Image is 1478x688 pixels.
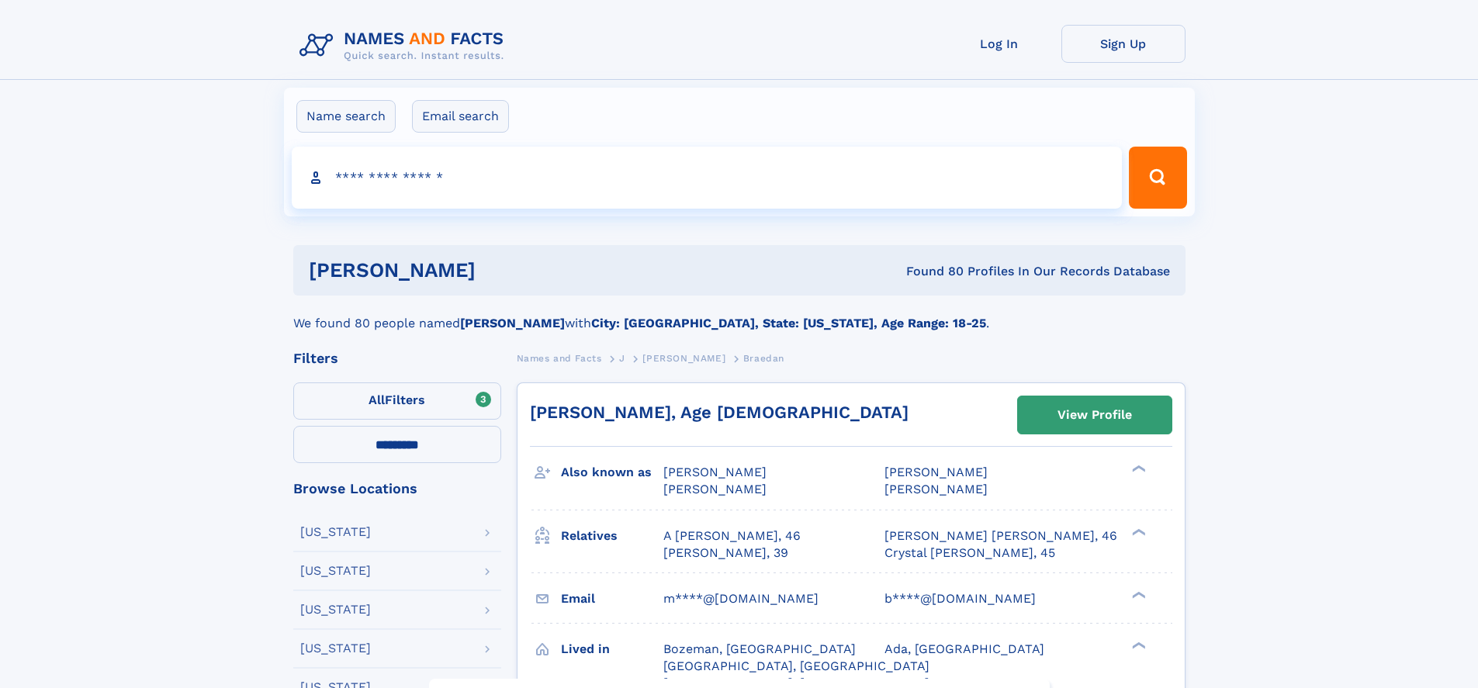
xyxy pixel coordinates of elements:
[1128,589,1147,600] div: ❯
[293,482,501,496] div: Browse Locations
[460,316,565,330] b: [PERSON_NAME]
[884,465,988,479] span: [PERSON_NAME]
[561,523,663,549] h3: Relatives
[884,545,1055,562] a: Crystal [PERSON_NAME], 45
[296,100,396,133] label: Name search
[1057,397,1132,433] div: View Profile
[1128,527,1147,537] div: ❯
[663,482,767,496] span: [PERSON_NAME]
[293,351,501,365] div: Filters
[642,353,725,364] span: [PERSON_NAME]
[1128,464,1147,474] div: ❯
[884,482,988,496] span: [PERSON_NAME]
[591,316,986,330] b: City: [GEOGRAPHIC_DATA], State: [US_STATE], Age Range: 18-25
[412,100,509,133] label: Email search
[293,25,517,67] img: Logo Names and Facts
[530,403,909,422] a: [PERSON_NAME], Age [DEMOGRAPHIC_DATA]
[1128,640,1147,650] div: ❯
[663,527,801,545] a: A [PERSON_NAME], 46
[743,353,784,364] span: Braedan
[561,459,663,486] h3: Also known as
[300,642,371,655] div: [US_STATE]
[561,586,663,612] h3: Email
[292,147,1123,209] input: search input
[300,526,371,538] div: [US_STATE]
[663,659,929,673] span: [GEOGRAPHIC_DATA], [GEOGRAPHIC_DATA]
[663,465,767,479] span: [PERSON_NAME]
[937,25,1061,63] a: Log In
[663,545,788,562] a: [PERSON_NAME], 39
[293,296,1186,333] div: We found 80 people named with .
[691,263,1170,280] div: Found 80 Profiles In Our Records Database
[1018,396,1172,434] a: View Profile
[300,603,371,616] div: [US_STATE]
[369,392,385,407] span: All
[884,527,1117,545] a: [PERSON_NAME] [PERSON_NAME], 46
[663,641,856,656] span: Bozeman, [GEOGRAPHIC_DATA]
[300,565,371,577] div: [US_STATE]
[619,353,625,364] span: J
[642,348,725,368] a: [PERSON_NAME]
[884,641,1044,656] span: Ada, [GEOGRAPHIC_DATA]
[561,636,663,662] h3: Lived in
[293,382,501,420] label: Filters
[517,348,602,368] a: Names and Facts
[309,261,691,280] h1: [PERSON_NAME]
[619,348,625,368] a: J
[1061,25,1186,63] a: Sign Up
[1129,147,1186,209] button: Search Button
